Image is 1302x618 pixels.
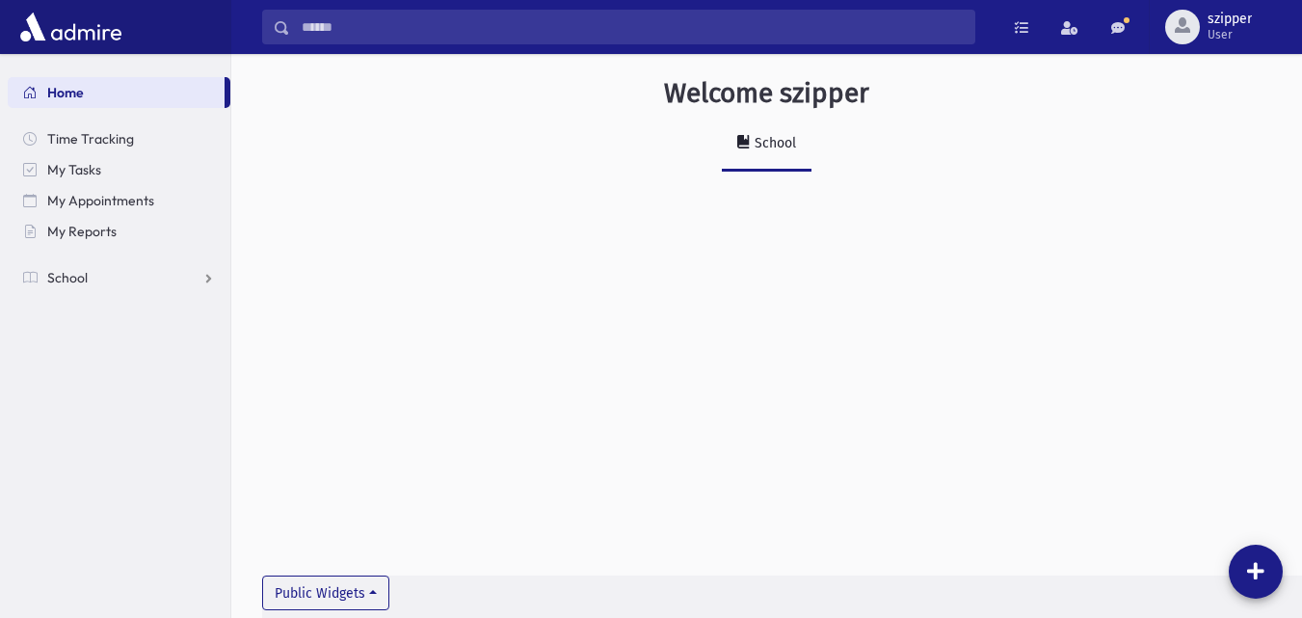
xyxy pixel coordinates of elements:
a: My Tasks [8,154,230,185]
span: School [47,269,88,286]
h3: Welcome szipper [664,77,869,110]
span: User [1208,27,1252,42]
a: Home [8,77,225,108]
div: School [751,135,796,151]
a: My Appointments [8,185,230,216]
span: My Appointments [47,192,154,209]
button: Public Widgets [262,576,389,610]
span: Time Tracking [47,130,134,148]
a: Time Tracking [8,123,230,154]
a: School [722,118,811,172]
a: School [8,262,230,293]
span: szipper [1208,12,1252,27]
a: My Reports [8,216,230,247]
span: My Reports [47,223,117,240]
input: Search [290,10,974,44]
span: My Tasks [47,161,101,178]
img: AdmirePro [15,8,126,46]
span: Home [47,84,84,101]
